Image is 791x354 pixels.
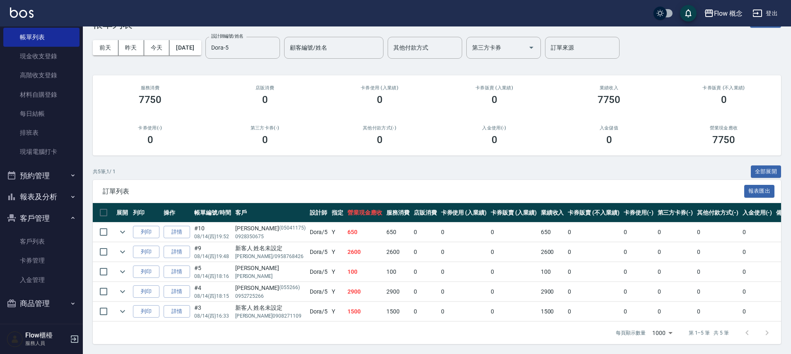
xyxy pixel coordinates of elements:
button: Flow 概念 [701,5,746,22]
td: 0 [412,242,439,262]
h3: 0 [262,94,268,105]
td: 0 [622,262,656,282]
td: 0 [489,262,539,282]
th: 營業現金應收 [345,203,384,222]
button: expand row [116,246,129,258]
p: 每頁顯示數量 [616,329,646,337]
button: Open [525,41,538,54]
td: Dora /5 [308,262,330,282]
td: Y [330,262,345,282]
td: 0 [566,302,621,321]
td: 0 [439,282,489,301]
button: 列印 [133,305,159,318]
button: 報表匯出 [744,185,775,198]
h2: 卡券使用(-) [103,125,198,131]
td: #10 [192,222,233,242]
h3: 7750 [139,94,162,105]
p: 第 1–5 筆 共 5 筆 [689,329,729,337]
th: 業績收入 [539,203,566,222]
td: Y [330,302,345,321]
td: 2600 [384,242,412,262]
td: 650 [345,222,384,242]
td: 2600 [345,242,384,262]
td: 0 [566,242,621,262]
p: 0928350675 [235,233,306,240]
h3: 0 [492,94,497,105]
th: 卡券使用(-) [622,203,656,222]
div: 新客人 姓名未設定 [235,304,306,312]
td: 0 [566,262,621,282]
p: [PERSON_NAME]0908271109 [235,312,306,320]
th: 卡券使用 (入業績) [439,203,489,222]
p: (055266) [279,284,300,292]
p: 08/14 (四) 19:48 [194,253,231,260]
h2: 營業現金應收 [676,125,771,131]
a: 現金收支登錄 [3,47,80,66]
td: 0 [695,242,740,262]
img: Logo [10,7,34,18]
button: 列印 [133,226,159,239]
th: 帳單編號/時間 [192,203,233,222]
td: 1500 [539,302,566,321]
td: 0 [656,222,695,242]
h2: 業績收入 [562,85,656,91]
a: 排班表 [3,123,80,142]
td: 100 [384,262,412,282]
p: 08/14 (四) 16:33 [194,312,231,320]
td: 0 [695,262,740,282]
td: 0 [412,262,439,282]
td: 0 [622,282,656,301]
th: 客戶 [233,203,308,222]
p: [PERSON_NAME]/0958768426 [235,253,306,260]
h2: 卡券販賣 (入業績) [447,85,542,91]
td: 0 [489,242,539,262]
button: 列印 [133,246,159,258]
td: 0 [439,302,489,321]
td: 0 [412,222,439,242]
h3: 0 [721,94,727,105]
td: 0 [695,302,740,321]
a: 現場電腦打卡 [3,142,80,161]
td: #9 [192,242,233,262]
button: 商品管理 [3,293,80,314]
h3: 0 [492,134,497,146]
td: 0 [439,242,489,262]
td: 0 [412,282,439,301]
td: 0 [695,222,740,242]
th: 卡券販賣 (不入業績) [566,203,621,222]
div: 1000 [649,322,675,344]
p: 0952725266 [235,292,306,300]
td: 2900 [384,282,412,301]
h2: 店販消費 [217,85,312,91]
button: 報表及分析 [3,186,80,208]
p: 服務人員 [25,340,68,347]
th: 卡券販賣 (入業績) [489,203,539,222]
td: 0 [695,282,740,301]
a: 詳情 [164,265,190,278]
h3: 0 [147,134,153,146]
a: 每日結帳 [3,104,80,123]
p: [PERSON_NAME] [235,273,306,280]
div: 新客人 姓名未設定 [235,244,306,253]
button: 列印 [133,265,159,278]
td: Y [330,242,345,262]
th: 指定 [330,203,345,222]
th: 設計師 [308,203,330,222]
td: 0 [489,302,539,321]
h2: 入金儲值 [562,125,656,131]
h2: 卡券使用 (入業績) [332,85,427,91]
p: 共 5 筆, 1 / 1 [93,168,116,175]
h2: 入金使用(-) [447,125,542,131]
td: #5 [192,262,233,282]
a: 客戶列表 [3,232,80,251]
button: 預約管理 [3,165,80,187]
h3: 0 [262,134,268,146]
td: 650 [539,222,566,242]
td: 2600 [539,242,566,262]
button: expand row [116,226,129,238]
td: Y [330,282,345,301]
h3: 0 [377,134,383,146]
div: [PERSON_NAME] [235,224,306,233]
button: 列印 [133,285,159,298]
span: 訂單列表 [103,187,744,196]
